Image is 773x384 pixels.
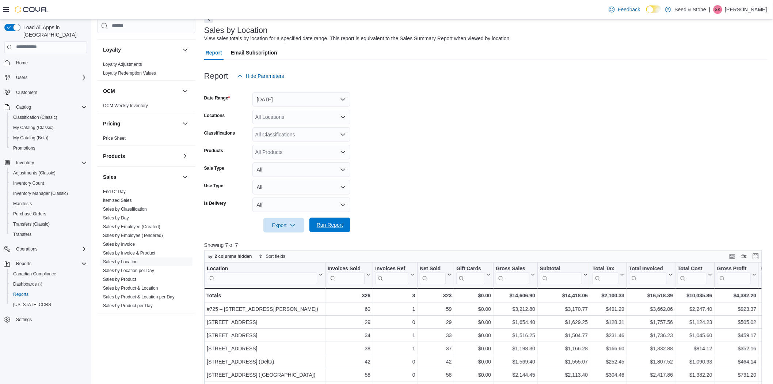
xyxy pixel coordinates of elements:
button: Open list of options [340,114,346,120]
div: Pricing [97,133,195,145]
span: My Catalog (Classic) [10,123,87,132]
a: Sales by Invoice & Product [103,250,155,255]
div: $491.29 [593,305,624,313]
span: Home [16,60,28,66]
div: Total Cost [678,265,706,272]
a: End Of Day [103,189,126,194]
a: My Catalog (Beta) [10,133,52,142]
h3: Sales by Location [204,26,268,35]
span: Price Sheet [103,135,126,141]
span: Users [13,73,87,82]
div: #725 – [STREET_ADDRESS][PERSON_NAME]) [207,305,323,313]
button: Hide Parameters [234,69,287,83]
div: $1,090.93 [678,357,712,366]
div: $459.17 [717,331,757,340]
button: Users [1,72,90,83]
a: Adjustments (Classic) [10,169,58,177]
span: Settings [13,315,87,324]
a: My Catalog (Classic) [10,123,57,132]
button: Settings [1,314,90,325]
div: 42 [420,357,452,366]
button: Transfers [7,229,90,240]
span: My Catalog (Beta) [10,133,87,142]
div: $352.16 [717,344,757,353]
nav: Complex example [4,54,87,344]
button: Invoices Sold [328,265,370,284]
span: Email Subscription [231,45,277,60]
div: 58 [328,370,370,379]
div: Subtotal [540,265,582,272]
button: Catalog [1,102,90,112]
div: View sales totals by location for a specified date range. This report is equivalent to the Sales ... [204,35,511,42]
span: Sales by Invoice & Product [103,250,155,256]
span: Export [268,218,300,233]
button: Inventory [1,158,90,168]
span: Transfers (Classic) [13,221,50,227]
div: $1,555.07 [540,357,588,366]
button: Total Invoiced [629,265,673,284]
div: Gross Profit [717,265,750,284]
span: Sales by Employee (Tendered) [103,232,163,238]
span: Promotions [10,144,87,153]
label: Is Delivery [204,200,226,206]
button: Gross Profit [717,265,756,284]
div: [STREET_ADDRESS] ([GEOGRAPHIC_DATA]) [207,370,323,379]
a: Manifests [10,199,35,208]
button: Open list of options [340,132,346,138]
button: Total Tax [593,265,624,284]
a: Dashboards [7,279,90,289]
span: My Catalog (Classic) [13,125,54,131]
a: Sales by Employee (Created) [103,224,160,229]
span: Settings [16,317,32,323]
label: Sale Type [204,165,224,171]
button: Inventory Manager (Classic) [7,188,90,199]
span: Purchase Orders [10,210,87,218]
span: Customers [13,88,87,97]
div: Location [207,265,317,284]
label: Locations [204,113,225,118]
button: Sort fields [256,252,288,261]
span: Manifests [10,199,87,208]
div: $1,045.60 [678,331,712,340]
a: Sales by Product [103,276,136,282]
button: Export [263,218,304,233]
label: Date Range [204,95,230,101]
div: Loyalty [97,60,195,80]
a: OCM Weekly Inventory [103,103,148,108]
div: $505.02 [717,318,757,327]
div: 323 [420,291,452,300]
div: [STREET_ADDRESS] [207,344,323,353]
div: Gross Profit [717,265,750,272]
div: Invoices Sold [328,265,365,284]
div: Total Tax [593,265,618,272]
a: Sales by Product per Day [103,303,153,308]
div: $16,518.39 [629,291,673,300]
span: Hide Parameters [246,72,284,80]
a: Loyalty Redemption Values [103,70,156,75]
div: $1,807.52 [629,357,673,366]
a: Inventory Manager (Classic) [10,189,71,198]
span: Loyalty Redemption Values [103,70,156,76]
a: Sales by Location per Day [103,268,154,273]
span: Transfers [13,231,31,237]
a: Canadian Compliance [10,270,59,278]
span: Canadian Compliance [13,271,56,277]
button: Gift Cards [456,265,491,284]
label: Products [204,148,223,154]
div: $814.12 [678,344,712,353]
span: SK [715,5,721,14]
button: Manifests [7,199,90,209]
span: Operations [16,246,38,252]
div: $1,736.23 [629,331,673,340]
div: Invoices Ref [375,265,409,284]
div: $1,516.25 [496,331,535,340]
h3: OCM [103,87,115,94]
button: All [252,162,350,177]
button: Open list of options [340,149,346,155]
span: OCM Weekly Inventory [103,102,148,108]
a: Sales by Employee (Tendered) [103,233,163,238]
div: $1,654.40 [496,318,535,327]
div: [STREET_ADDRESS] [207,318,323,327]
